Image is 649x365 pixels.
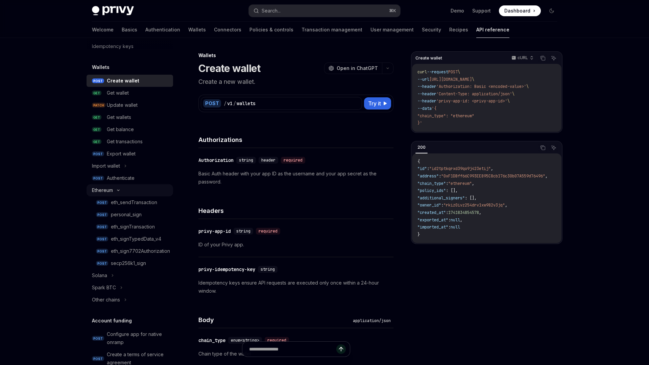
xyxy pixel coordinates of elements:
[92,356,104,361] span: POST
[549,54,558,63] button: Ask AI
[198,157,234,164] div: Authorization
[92,127,101,132] span: GET
[417,195,465,201] span: "additional_signers"
[265,337,289,344] div: required
[449,22,468,38] a: Recipes
[448,224,451,230] span: :
[446,181,448,186] span: :
[145,22,180,38] a: Authentication
[417,77,429,82] span: --url
[429,166,491,171] span: "id2tptkqrxd39qo9j423etij"
[198,279,393,295] p: Idempotency keys ensure API requests are executed only once within a 24-hour window.
[448,69,458,75] span: POST
[198,315,350,324] h4: Body
[198,241,393,249] p: ID of your Privy app.
[122,22,137,38] a: Basics
[214,22,241,38] a: Connectors
[111,235,161,243] div: eth_signTypedData_v4
[87,75,173,87] a: POSTCreate wallet
[92,284,116,292] div: Spark BTC
[499,5,541,16] a: Dashboard
[92,6,134,16] img: dark logo
[92,296,120,304] div: Other chains
[107,330,169,346] div: Configure app for native onramp
[92,186,113,194] div: Ethereum
[96,249,108,254] span: POST
[451,7,464,14] a: Demo
[107,89,129,97] div: Get wallet
[472,181,474,186] span: ,
[198,170,393,186] p: Basic Auth header with your app ID as the username and your app secret as the password.
[231,338,259,343] span: enum<string>
[417,84,436,89] span: --header
[337,65,378,72] span: Open in ChatGPT
[198,77,393,87] p: Create a new wallet.
[107,150,136,158] div: Export wallet
[96,237,108,242] span: POST
[439,173,441,179] span: :
[549,143,558,152] button: Ask AI
[417,173,439,179] span: "address"
[417,106,432,111] span: --data
[256,228,280,235] div: required
[92,115,101,120] span: GET
[92,317,132,325] h5: Account funding
[417,181,446,186] span: "chain_type"
[441,202,443,208] span: :
[111,198,157,206] div: eth_sendTransaction
[87,123,173,136] a: GETGet balance
[107,138,143,146] div: Get transactions
[451,217,460,223] span: null
[448,181,472,186] span: "ethereum"
[368,99,381,107] span: Try it
[111,259,146,267] div: secp256k1_sign
[107,77,139,85] div: Create wallet
[87,233,173,245] a: POSTeth_signTypedData_v4
[198,135,393,144] h4: Authorizations
[512,91,514,97] span: \
[198,52,393,59] div: Wallets
[188,22,206,38] a: Wallets
[227,100,233,107] div: v1
[324,63,382,74] button: Open in ChatGPT
[203,99,221,107] div: POST
[427,166,429,171] span: :
[224,100,226,107] div: /
[505,202,507,208] span: ,
[389,8,396,14] span: ⌘ K
[92,162,120,170] div: Import wallet
[87,245,173,257] a: POSTeth_sign7702Authorization
[107,125,134,133] div: Get balance
[237,100,256,107] div: wallets
[302,22,362,38] a: Transaction management
[443,202,505,208] span: "rkiz0ivz254drv1xw982v3jq"
[417,224,448,230] span: "imported_at"
[436,84,526,89] span: 'Authorization: Basic <encoded-value>'
[87,148,173,160] a: POSTExport wallet
[417,217,448,223] span: "exported_at"
[87,328,173,348] a: POSTConfigure app for native onramp
[236,228,250,234] span: string
[249,5,400,17] button: Search...⌘K
[92,78,104,83] span: POST
[472,77,474,82] span: \
[460,217,462,223] span: ,
[92,336,104,341] span: POST
[415,143,428,151] div: 200
[545,173,548,179] span: ,
[281,157,305,164] div: required
[111,223,155,231] div: eth_signTransaction
[92,176,104,181] span: POST
[233,100,236,107] div: /
[261,267,275,272] span: string
[96,224,108,229] span: POST
[198,337,225,344] div: chain_type
[472,7,491,14] a: Support
[92,63,110,71] h5: Wallets
[87,257,173,269] a: POSTsecp256k1_sign
[422,22,441,38] a: Security
[417,91,436,97] span: --header
[336,344,346,354] button: Send message
[417,210,446,215] span: "created_at"
[448,217,451,223] span: :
